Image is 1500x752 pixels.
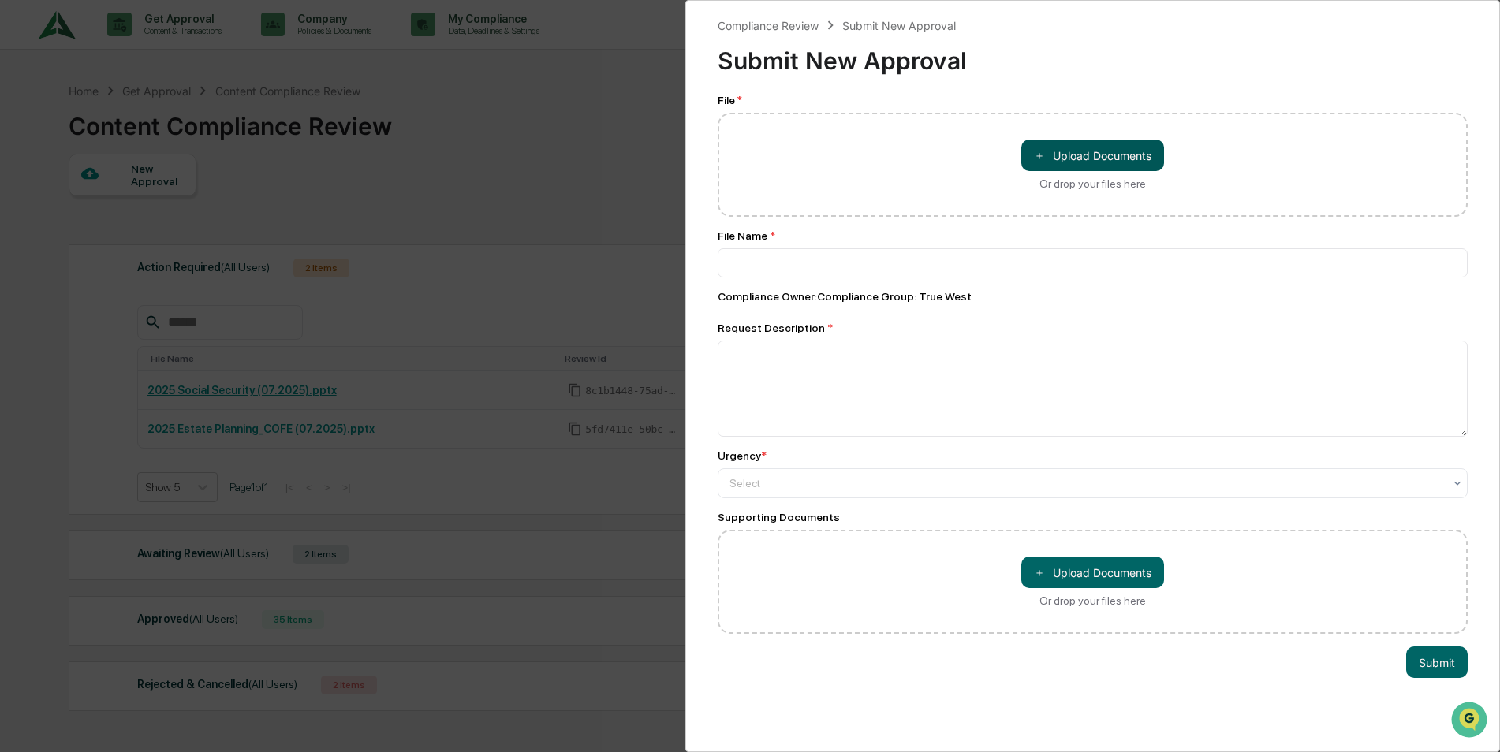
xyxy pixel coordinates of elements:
[16,200,28,213] div: 🖐️
[1406,646,1468,678] button: Submit
[718,511,1468,523] div: Supporting Documents
[718,322,1468,334] div: Request Description
[9,192,108,221] a: 🖐️Preclearance
[130,199,196,214] span: Attestations
[9,222,106,251] a: 🔎Data Lookup
[718,94,1468,106] div: File
[54,121,259,136] div: Start new chat
[54,136,200,149] div: We're available if you need us!
[32,229,99,244] span: Data Lookup
[114,200,127,213] div: 🗄️
[1039,177,1146,190] div: Or drop your files here
[718,449,767,462] div: Urgency
[1021,140,1164,171] button: Or drop your files here
[842,19,956,32] div: Submit New Approval
[16,33,287,58] p: How can we help?
[718,290,1468,303] div: Compliance Owner : Compliance Group: True West
[157,267,191,279] span: Pylon
[718,229,1468,242] div: File Name
[1039,594,1146,607] div: Or drop your files here
[268,125,287,144] button: Start new chat
[16,121,44,149] img: 1746055101610-c473b297-6a78-478c-a979-82029cc54cd1
[718,34,1468,75] div: Submit New Approval
[1034,565,1045,580] span: ＋
[16,230,28,243] div: 🔎
[718,19,819,32] div: Compliance Review
[111,266,191,279] a: Powered byPylon
[1450,700,1492,743] iframe: Open customer support
[32,199,102,214] span: Preclearance
[41,72,260,88] input: Clear
[108,192,202,221] a: 🗄️Attestations
[1021,557,1164,588] button: Or drop your files here
[1034,148,1045,163] span: ＋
